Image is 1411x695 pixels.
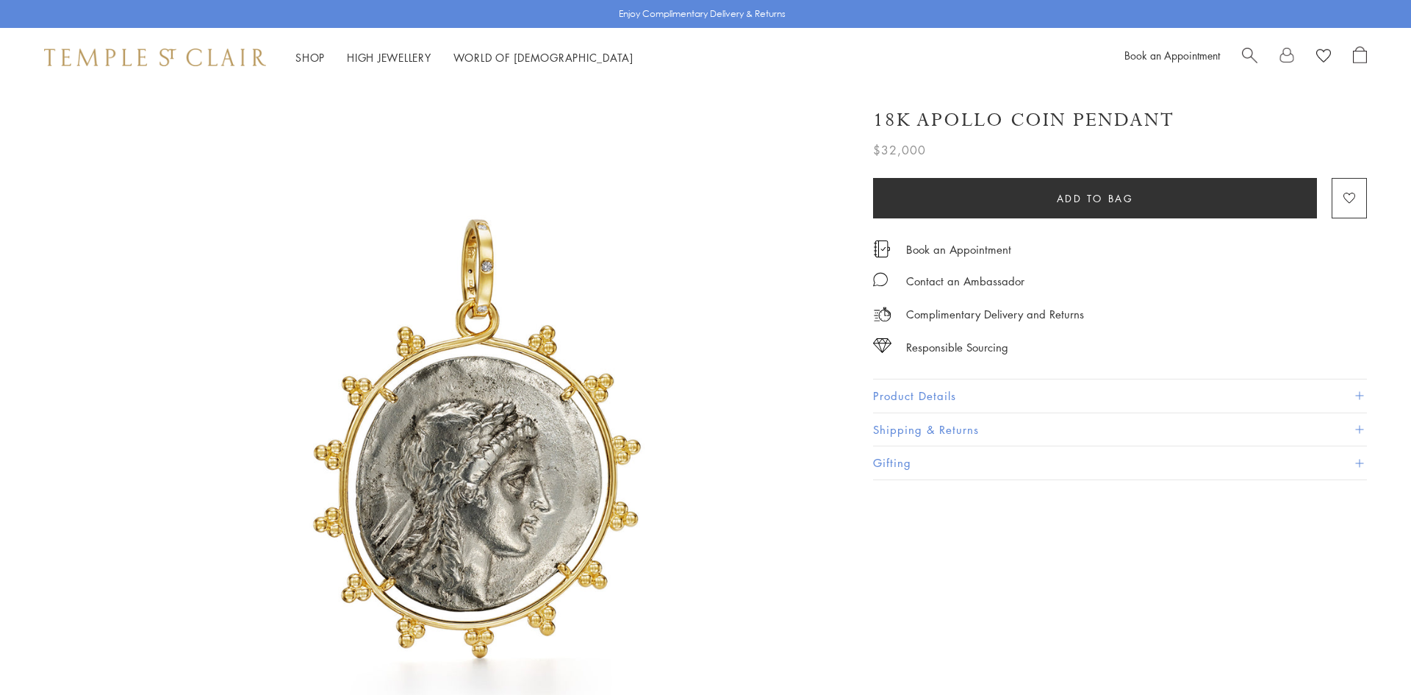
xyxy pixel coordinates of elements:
button: Shipping & Returns [873,413,1367,446]
img: Temple St. Clair [44,49,266,66]
a: Book an Appointment [1124,48,1220,63]
button: Add to bag [873,178,1317,218]
button: Gifting [873,446,1367,480]
a: Search [1242,46,1257,68]
p: Enjoy Complimentary Delivery & Returns [619,7,786,21]
img: icon_delivery.svg [873,305,891,324]
span: Add to bag [1057,190,1134,207]
a: High JewelleryHigh Jewellery [347,50,431,65]
div: Contact an Ambassador [906,272,1024,291]
a: Open Shopping Bag [1353,46,1367,68]
p: Complimentary Delivery and Returns [906,305,1084,324]
a: View Wishlist [1316,46,1331,68]
img: icon_appointment.svg [873,240,891,257]
a: ShopShop [295,50,325,65]
div: Responsible Sourcing [906,338,1008,357]
button: Product Details [873,379,1367,413]
img: MessageIcon-01_2.svg [873,272,888,287]
a: World of [DEMOGRAPHIC_DATA]World of [DEMOGRAPHIC_DATA] [453,50,633,65]
nav: Main navigation [295,49,633,67]
img: icon_sourcing.svg [873,338,891,353]
a: Book an Appointment [906,241,1011,257]
h1: 18K Apollo Coin Pendant [873,107,1174,133]
span: $32,000 [873,140,926,160]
